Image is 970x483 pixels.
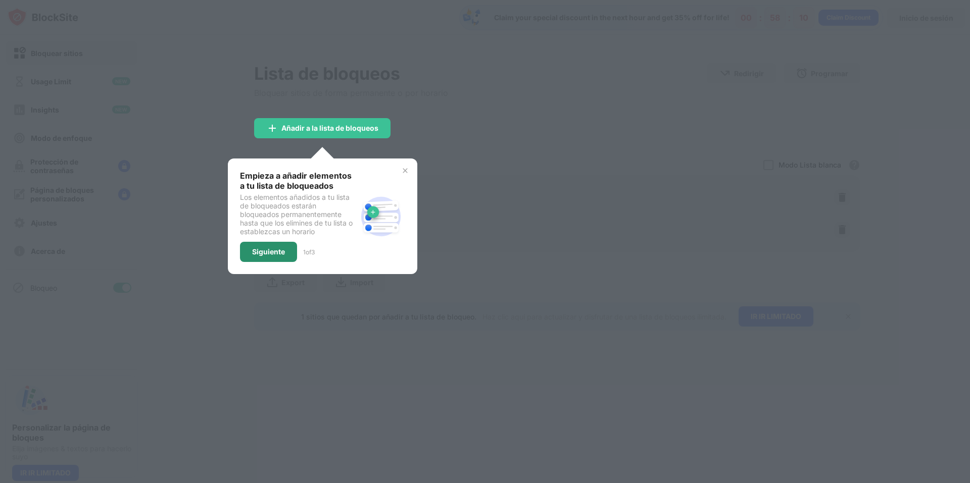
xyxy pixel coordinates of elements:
div: Los elementos añadidos a tu lista de bloqueados estarán bloqueados permanentemente hasta que los ... [240,193,357,236]
div: Empieza a añadir elementos a tu lista de bloqueados [240,171,357,191]
div: Siguiente [252,248,285,256]
div: 1 of 3 [303,248,315,256]
img: block-site.svg [357,192,405,241]
div: Añadir a la lista de bloqueos [281,124,378,132]
img: x-button.svg [401,167,409,175]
